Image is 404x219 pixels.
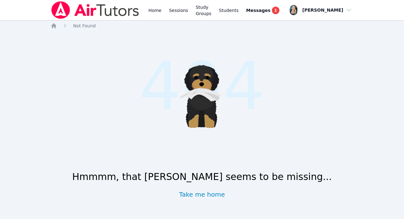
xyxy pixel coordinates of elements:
a: Not Found [73,23,96,29]
span: 404 [139,37,265,135]
a: Take me home [179,190,225,199]
span: 1 [272,7,279,14]
nav: Breadcrumb [51,23,354,29]
img: Air Tutors [51,1,140,19]
h1: Hmmmm, that [PERSON_NAME] seems to be missing... [72,171,332,182]
span: Messages [246,7,270,14]
span: Not Found [73,23,96,28]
